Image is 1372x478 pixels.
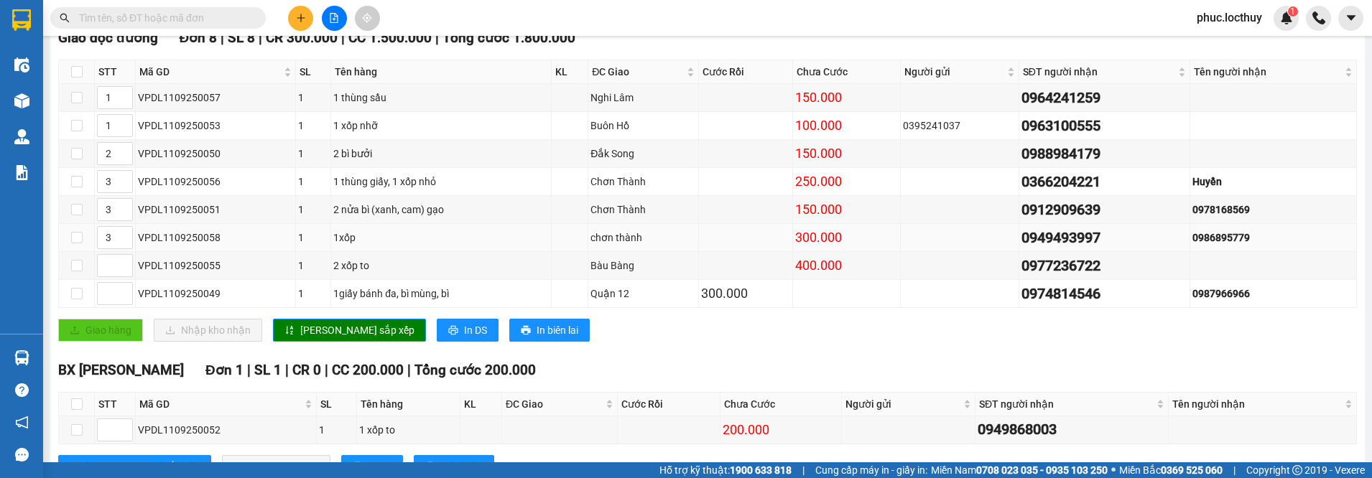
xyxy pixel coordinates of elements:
input: Tìm tên, số ĐT hoặc mã đơn [79,10,249,26]
span: SL 1 [254,362,282,378]
th: STT [95,60,136,84]
td: 0987966966 [1190,280,1357,308]
span: | [435,29,439,46]
div: 0987966966 [1192,286,1354,301]
div: VPDL1109250058 [138,230,293,245]
span: In biên lai [441,459,483,474]
th: KL [460,393,502,416]
td: 0949868003 [975,416,1169,444]
button: plus [288,6,313,31]
span: Tổng cước 200.000 [414,362,536,378]
div: 0964241259 [1021,87,1187,109]
td: 0988984179 [1019,140,1190,168]
div: 1 xốp to [359,422,458,438]
th: SL [296,60,331,84]
div: 0949868003 [978,418,1166,441]
span: | [285,362,289,378]
span: Mã GD [139,64,281,80]
td: 0978168569 [1190,196,1357,224]
img: icon-new-feature [1280,11,1293,24]
div: 1 [298,286,328,301]
span: SL 8 [228,29,255,46]
div: 0395241037 [903,118,1016,133]
span: sort-ascending [284,325,295,337]
span: Đơn 1 [205,362,244,378]
th: SL [317,393,357,416]
img: warehouse-icon [14,350,29,365]
th: Cước Rồi [699,60,794,84]
span: | [247,362,251,378]
span: SĐT người nhận [979,396,1154,412]
div: 0366204221 [1021,171,1187,193]
span: ĐC Giao [506,396,603,412]
td: VPDL1109250049 [136,280,296,308]
div: 0912909639 [1021,199,1187,221]
span: Tên người nhận [1194,64,1342,80]
div: VPDL1109250049 [138,286,293,301]
button: caret-down [1338,6,1363,31]
div: Nghi Lâm [590,90,696,106]
div: 1 thùng sầu [333,90,549,106]
span: plus [296,13,306,23]
div: chơn thành [590,230,696,245]
td: VPDL1109250055 [136,252,296,280]
button: sort-ascending[PERSON_NAME] sắp xếp [273,319,426,342]
strong: 0708 023 035 - 0935 103 250 [976,464,1108,476]
img: warehouse-icon [14,93,29,108]
span: Giao dọc đường [58,29,158,46]
span: ĐC Giao [592,64,684,80]
div: 0988984179 [1021,143,1187,165]
div: 1 thùng giấy, 1 xốp nhỏ [333,174,549,189]
div: 150.000 [795,144,898,164]
span: Đơn 8 [180,29,218,46]
td: VPDL1109250058 [136,224,296,252]
td: 0964241259 [1019,84,1190,112]
div: Chơn Thành [590,174,696,189]
span: copyright [1292,465,1302,475]
div: 1 [298,174,328,189]
span: Miền Nam [931,462,1108,478]
strong: 1900 633 818 [730,464,792,476]
span: file-add [329,13,339,23]
div: 1 [298,230,328,245]
span: Người gửi [845,396,960,412]
span: In DS [369,459,391,474]
span: Hỗ trợ kỹ thuật: [659,462,792,478]
span: In DS [464,322,487,338]
div: 0986895779 [1192,230,1354,245]
button: printerIn DS [341,455,403,478]
div: 250.000 [795,172,898,192]
span: CR 300.000 [266,29,338,46]
button: aim [355,6,380,31]
div: 1 [298,90,328,106]
span: Tên người nhận [1172,396,1342,412]
td: 0949493997 [1019,224,1190,252]
span: printer [353,461,363,473]
td: VPDL1109250056 [136,168,296,196]
span: | [341,29,345,46]
span: Cung cấp máy in - giấy in: [815,462,927,478]
div: 2 nửa bì (xanh, cam) gạo [333,202,549,217]
span: caret-down [1345,11,1358,24]
button: sort-ascending[PERSON_NAME] sắp xếp [58,455,211,478]
span: search [60,13,70,23]
div: 1 [298,118,328,133]
span: Mã GD [139,396,302,412]
div: 1 [319,422,354,438]
span: message [15,448,29,461]
td: 0977236722 [1019,252,1190,280]
div: Quận 12 [590,286,696,301]
div: VPDL1109250053 [138,118,293,133]
span: CC 200.000 [332,362,404,378]
span: | [407,362,411,378]
th: Chưa Cước [720,393,842,416]
div: 400.000 [795,256,898,276]
strong: 0369 525 060 [1161,464,1223,476]
img: phone-icon [1312,11,1325,24]
span: SĐT người nhận [1023,64,1175,80]
td: 0974814546 [1019,280,1190,308]
div: VPDL1109250052 [138,422,314,438]
td: VPDL1109250053 [136,112,296,140]
button: printerIn biên lai [414,455,494,478]
div: 200.000 [723,420,839,440]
